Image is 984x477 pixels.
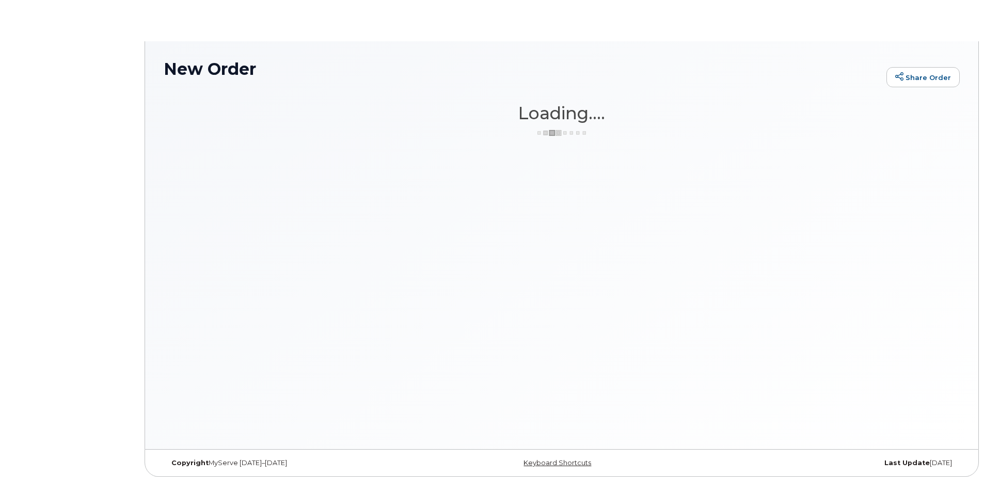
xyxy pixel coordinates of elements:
a: Keyboard Shortcuts [523,459,591,467]
a: Share Order [886,67,960,88]
h1: New Order [164,60,881,78]
h1: Loading.... [164,104,960,122]
img: ajax-loader-3a6953c30dc77f0bf724df975f13086db4f4c1262e45940f03d1251963f1bf2e.gif [536,129,588,137]
div: MyServe [DATE]–[DATE] [164,459,429,467]
strong: Copyright [171,459,209,467]
strong: Last Update [884,459,930,467]
div: [DATE] [694,459,960,467]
